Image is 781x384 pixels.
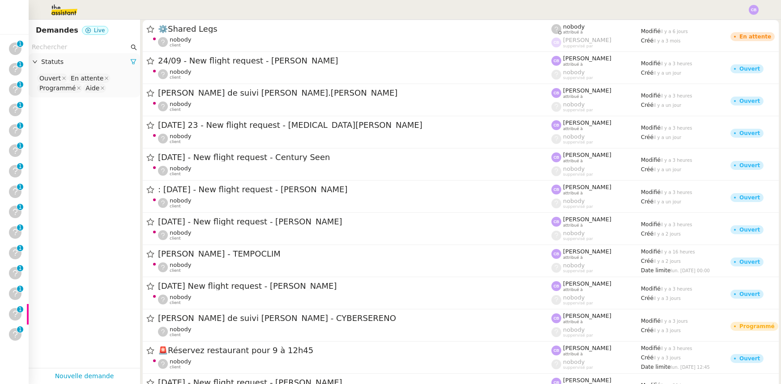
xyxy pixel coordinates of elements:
app-user-detailed-label: client [158,358,551,370]
span: suppervisé par [563,333,593,338]
span: client [170,139,181,144]
span: Réservez restaurant pour 9 à 12h45 [158,346,551,354]
span: suppervisé par [563,301,593,306]
span: nobody [563,359,585,365]
span: [PERSON_NAME] [563,87,611,94]
span: il y a un jour [653,199,681,204]
span: nobody [563,133,585,140]
nz-select-item: En attente [68,74,110,83]
app-user-detailed-label: client [158,229,551,241]
app-user-label: suppervisé par [551,326,641,338]
span: [PERSON_NAME] [563,377,611,384]
span: [PERSON_NAME] [563,184,611,190]
span: client [170,75,181,80]
app-user-detailed-label: client [158,68,551,80]
span: client [170,300,181,305]
img: svg [551,38,561,47]
span: attribué à [563,127,583,131]
span: [DATE] - New flight request - Century Seen [158,153,551,161]
nz-badge-sup: 1 [17,122,23,129]
span: il y a un jour [653,167,681,172]
span: client [170,172,181,177]
div: Ouvert [739,131,760,136]
span: nobody [563,69,585,76]
span: [DATE] New flight request - [PERSON_NAME] [158,282,551,290]
div: Programmé [39,84,76,92]
img: svg [551,152,561,162]
p: 1 [18,306,22,314]
span: suppervisé par [563,172,593,177]
app-user-label: suppervisé par [551,359,641,370]
nz-badge-sup: 1 [17,102,23,108]
span: il y a 3 heures [661,287,692,291]
p: 1 [18,81,22,89]
app-user-label: suppervisé par [551,101,641,113]
span: nobody [170,229,191,236]
app-user-detailed-label: client [158,197,551,209]
span: nobody [563,198,585,204]
span: Modifié [641,345,661,351]
span: Date limite [641,364,670,370]
nz-badge-sup: 1 [17,265,23,271]
span: il y a 3 heures [661,222,692,227]
span: nobody [563,165,585,172]
span: attribué à [563,159,583,164]
span: lun. [DATE] 00:00 [670,268,710,273]
span: [PERSON_NAME] [563,216,611,223]
nz-select-item: Programmé [37,84,82,93]
span: suppervisé par [563,269,593,274]
span: Créé [641,258,653,264]
span: lun. [DATE] 12:45 [670,365,710,370]
span: attribué à [563,62,583,67]
p: 1 [18,143,22,151]
app-user-label: attribué à [551,87,641,99]
div: Ouvert [739,291,760,297]
span: ⚙️Shared Legs [158,25,551,33]
span: [PERSON_NAME] [563,55,611,62]
nz-select-item: Ouvert [37,74,68,83]
span: il y a 3 jours [653,296,681,301]
app-user-label: suppervisé par [551,198,641,209]
span: il y a 6 jours [661,29,688,34]
p: 1 [18,326,22,334]
app-user-label: suppervisé par [551,262,641,274]
span: Date limite [641,267,670,274]
span: nobody [563,101,585,108]
div: Ouvert [739,356,760,361]
span: Modifié [641,28,661,34]
span: Créé [641,354,653,361]
span: il y a 3 heures [661,126,692,131]
span: nobody [170,165,191,172]
nz-badge-sup: 1 [17,184,23,190]
p: 1 [18,184,22,192]
app-user-label: attribué à [551,23,641,35]
span: attribué à [563,352,583,357]
span: nobody [170,101,191,107]
span: Créé [641,38,653,44]
a: Nouvelle demande [55,371,114,381]
p: 1 [18,265,22,273]
div: Ouvert [39,74,61,82]
p: 1 [18,61,22,69]
span: il y a 2 jours [653,259,681,264]
div: Ouvert [739,259,760,265]
div: Statuts [29,53,140,71]
span: Créé [641,166,653,173]
span: [PERSON_NAME] [563,312,611,319]
app-user-label: attribué à [551,280,641,292]
app-user-detailed-label: client [158,133,551,144]
span: nobody [563,262,585,269]
nz-badge-sup: 1 [17,224,23,231]
app-user-label: suppervisé par [551,37,641,48]
app-user-detailed-label: client [158,326,551,338]
p: 1 [18,204,22,212]
p: 1 [18,163,22,171]
span: client [170,333,181,338]
span: [DATE] - New flight request - [PERSON_NAME] [158,218,551,226]
span: Modifié [641,221,661,228]
span: [PERSON_NAME] [563,37,611,43]
div: Programmé [739,324,775,329]
app-user-label: attribué à [551,55,641,67]
span: Créé [641,102,653,108]
span: client [170,236,181,241]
